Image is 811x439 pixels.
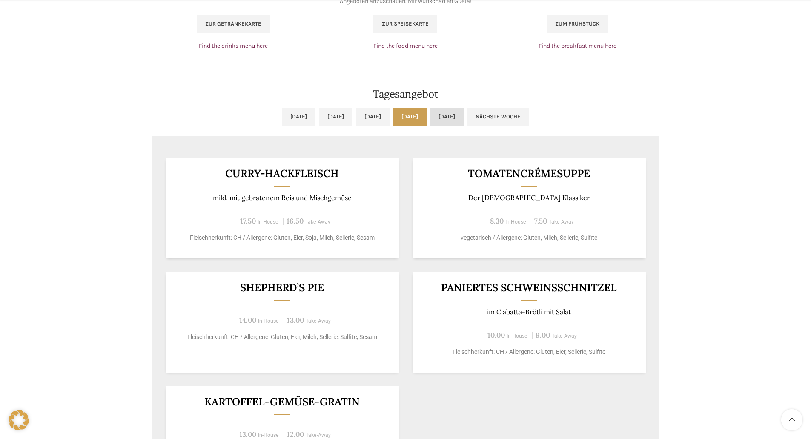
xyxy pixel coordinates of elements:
span: Take-Away [549,219,574,225]
span: Take-Away [305,219,330,225]
span: 14.00 [239,316,256,325]
span: 8.30 [490,216,504,226]
a: [DATE] [393,108,427,126]
span: In-House [507,333,527,339]
span: Take-Away [306,318,331,324]
span: In-House [505,219,526,225]
p: Der [DEMOGRAPHIC_DATA] Klassiker [423,194,635,202]
span: Zur Getränkekarte [205,20,261,27]
a: Scroll to top button [781,409,802,430]
span: In-House [258,219,278,225]
a: Zur Getränkekarte [197,15,270,33]
span: 10.00 [487,330,505,340]
p: Fleischherkunft: CH / Allergene: Gluten, Eier, Soja, Milch, Sellerie, Sesam [176,233,388,242]
span: Take-Away [552,333,577,339]
span: 16.50 [287,216,304,226]
span: 17.50 [240,216,256,226]
h2: Tagesangebot [152,89,659,99]
p: im Ciabatta-Brötli mit Salat [423,308,635,316]
a: Nächste Woche [467,108,529,126]
span: 13.00 [287,316,304,325]
span: 7.50 [534,216,547,226]
a: Zum Frühstück [547,15,608,33]
a: Find the breakfast menu here [539,42,616,49]
a: Zur Speisekarte [373,15,437,33]
span: 9.00 [536,330,550,340]
a: Find the food menu here [373,42,438,49]
h3: Paniertes Schweinsschnitzel [423,282,635,293]
h3: Curry-Hackfleisch [176,168,388,179]
p: Fleischherkunft: CH / Allergene: Gluten, Eier, Milch, Sellerie, Sulfite, Sesam [176,333,388,341]
span: Zur Speisekarte [382,20,429,27]
h3: Kartoffel-Gemüse-Gratin [176,396,388,407]
span: In-House [258,432,279,438]
span: Zum Frühstück [555,20,599,27]
h3: Tomatencrémesuppe [423,168,635,179]
p: Fleischherkunft: CH / Allergene: Gluten, Eier, Sellerie, Sulfite [423,347,635,356]
a: [DATE] [282,108,315,126]
p: mild, mit gebratenem Reis und Mischgemüse [176,194,388,202]
a: [DATE] [356,108,390,126]
h3: Shepherd’s Pie [176,282,388,293]
span: 13.00 [239,430,256,439]
a: [DATE] [430,108,464,126]
p: vegetarisch / Allergene: Gluten, Milch, Sellerie, Sulfite [423,233,635,242]
span: 12.00 [287,430,304,439]
a: Find the drinks menu here [199,42,268,49]
a: [DATE] [319,108,352,126]
span: In-House [258,318,279,324]
span: Take-Away [306,432,331,438]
